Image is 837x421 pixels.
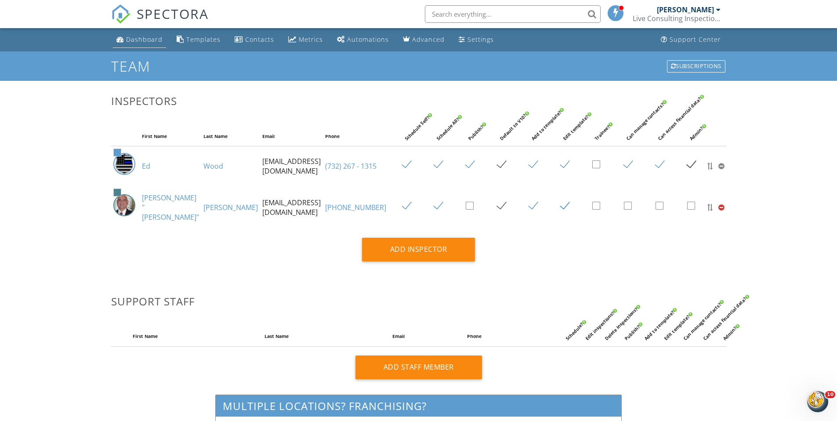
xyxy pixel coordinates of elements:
[825,391,835,398] span: 10
[562,87,616,142] div: Edit template?
[657,5,714,14] div: [PERSON_NAME]
[126,35,163,44] div: Dashboard
[807,391,828,412] iframe: Intercom live chat
[593,87,647,142] div: Trainee?
[657,32,725,48] a: Support Center
[262,327,390,346] th: Last Name
[584,288,638,342] div: Edit inspections?
[467,35,494,44] div: Settings
[111,295,726,307] h3: Support Staff
[142,161,150,171] a: Ed
[656,87,710,142] div: Can access financial data?
[498,87,552,142] div: Default to V10?
[625,87,679,142] div: Can manage contacts?
[412,35,445,44] div: Advanced
[721,288,775,342] div: Admin?
[111,4,130,24] img: The Best Home Inspection Software - Spectora
[113,153,135,175] img: thin_blue.png
[390,327,465,346] th: Email
[245,35,274,44] div: Contacts
[111,95,726,107] h3: Inspectors
[604,288,658,342] div: Delete inspections?
[663,288,717,342] div: Edit template?
[425,5,601,23] input: Search everything...
[362,238,475,261] div: Add Inspector
[643,288,697,342] div: Add to template?
[130,327,262,346] th: First Name
[682,288,736,342] div: Can manage contacts?
[186,35,221,44] div: Templates
[111,58,726,74] h1: Team
[111,12,209,30] a: SPECTORA
[347,35,389,44] div: Automations
[299,35,323,44] div: Metrics
[670,35,721,44] div: Support Center
[399,32,448,48] a: Advanced
[403,87,457,142] div: Schedule Self?
[333,32,392,48] a: Automations (Basic)
[530,87,584,142] div: Add to template?
[113,194,135,216] img: me.jpg
[203,203,258,212] a: [PERSON_NAME]
[667,60,725,73] div: Subscriptions
[231,32,278,48] a: Contacts
[260,146,323,186] td: [EMAIL_ADDRESS][DOMAIN_NAME]
[142,193,199,222] a: [PERSON_NAME] "[PERSON_NAME]"
[435,87,489,142] div: Schedule All?
[455,32,497,48] a: Settings
[325,203,386,212] a: [PHONE_NUMBER]
[137,4,209,23] span: SPECTORA
[203,161,223,171] a: Wood
[666,59,726,73] a: Subscriptions
[285,32,326,48] a: Metrics
[216,395,621,417] h3: Multiple Locations? Franchising?
[688,87,742,142] div: Admin?
[467,87,521,142] div: Publish?
[564,288,618,342] div: Schedule?
[702,288,756,342] div: Can access financial data?
[633,14,721,23] div: Live Consulting Inspections
[623,288,677,342] div: Publish?
[323,127,388,146] th: Phone
[260,127,323,146] th: Email
[173,32,224,48] a: Templates
[325,161,377,171] a: (732) 267 - 1315
[201,127,260,146] th: Last Name
[355,356,482,379] div: Add Staff Member
[113,32,166,48] a: Dashboard
[260,186,323,229] td: [EMAIL_ADDRESS][DOMAIN_NAME]
[465,327,549,346] th: Phone
[140,127,201,146] th: First Name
